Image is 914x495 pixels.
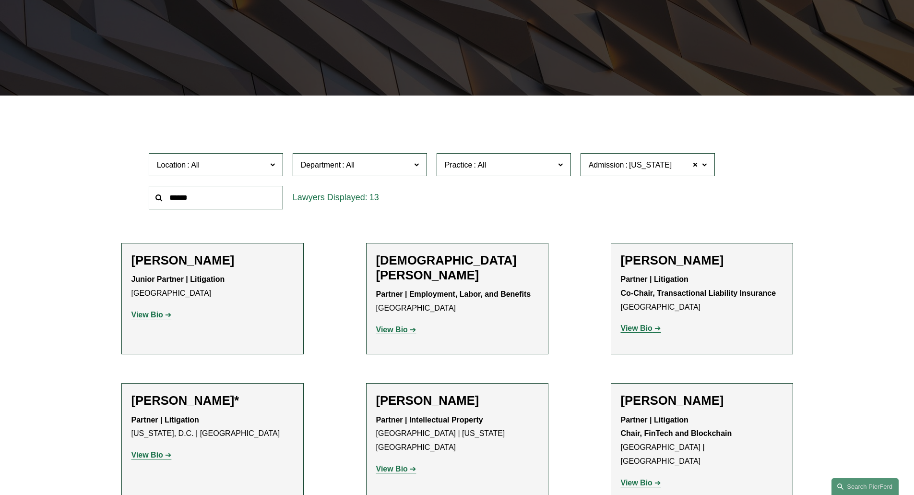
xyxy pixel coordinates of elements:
[131,451,172,459] a: View Bio
[621,324,653,332] strong: View Bio
[131,413,294,441] p: [US_STATE], D.C. | [GEOGRAPHIC_DATA]
[131,393,294,408] h2: [PERSON_NAME]*
[376,290,531,298] strong: Partner | Employment, Labor, and Benefits
[621,289,776,297] strong: Co-Chair, Transactional Liability Insurance
[621,416,732,438] strong: Partner | Litigation Chair, FinTech and Blockchain
[831,478,899,495] a: Search this site
[376,326,408,334] strong: View Bio
[157,161,186,169] span: Location
[376,465,408,473] strong: View Bio
[445,161,473,169] span: Practice
[376,326,416,334] a: View Bio
[131,275,225,283] strong: Junior Partner | Litigation
[376,413,538,455] p: [GEOGRAPHIC_DATA] | [US_STATE][GEOGRAPHIC_DATA]
[621,324,661,332] a: View Bio
[376,393,538,408] h2: [PERSON_NAME]
[131,416,199,424] strong: Partner | Litigation
[621,253,783,268] h2: [PERSON_NAME]
[621,393,783,408] h2: [PERSON_NAME]
[621,413,783,469] p: [GEOGRAPHIC_DATA] | [GEOGRAPHIC_DATA]
[376,253,538,283] h2: [DEMOGRAPHIC_DATA][PERSON_NAME]
[131,311,163,319] strong: View Bio
[131,451,163,459] strong: View Bio
[376,465,416,473] a: View Bio
[621,273,783,314] p: [GEOGRAPHIC_DATA]
[131,273,294,301] p: [GEOGRAPHIC_DATA]
[589,161,624,169] span: Admission
[621,275,688,283] strong: Partner | Litigation
[131,253,294,268] h2: [PERSON_NAME]
[621,479,653,487] strong: View Bio
[376,288,538,315] p: [GEOGRAPHIC_DATA]
[301,161,341,169] span: Department
[369,193,379,202] span: 13
[621,479,661,487] a: View Bio
[131,311,172,319] a: View Bio
[376,416,483,424] strong: Partner | Intellectual Property
[629,159,672,171] span: [US_STATE]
